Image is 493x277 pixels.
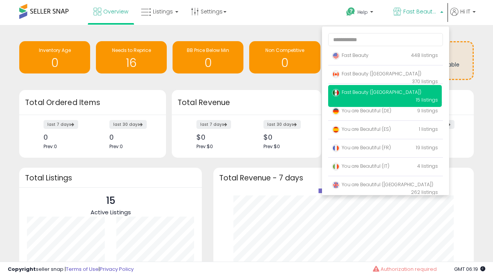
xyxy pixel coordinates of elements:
[332,126,391,132] span: You are Beautiful (ES)
[196,120,231,129] label: last 7 days
[332,163,389,169] span: You are Beautiful (IT)
[454,265,485,273] span: 2025-08-14 06:19 GMT
[411,52,438,58] span: 448 listings
[417,107,438,114] span: 9 listings
[340,1,386,25] a: Help
[332,144,391,151] span: You are Beautiful (FR)
[332,163,340,170] img: italy.png
[66,265,99,273] a: Terms of Use
[91,208,131,216] span: Active Listings
[112,47,151,53] span: Needs to Reprice
[346,7,355,17] i: Get Help
[263,143,280,150] span: Prev: $0
[249,41,320,73] a: Non Competitive 0
[332,181,433,188] span: You are Beautiful ([GEOGRAPHIC_DATA])
[196,143,213,150] span: Prev: $0
[417,163,438,169] span: 4 listings
[44,133,87,141] div: 0
[25,175,196,181] h3: Total Listings
[178,97,315,108] h3: Total Revenue
[332,70,340,78] img: canada.png
[100,265,134,273] a: Privacy Policy
[332,107,340,115] img: germany.png
[265,47,304,53] span: Non Competitive
[411,189,438,195] span: 262 listings
[263,120,301,129] label: last 30 days
[416,97,438,103] span: 15 listings
[176,57,240,69] h1: 0
[460,8,470,15] span: Hi IT
[412,78,438,85] span: 370 listings
[332,144,340,152] img: france.png
[196,133,241,141] div: $0
[450,8,476,25] a: Hi IT
[91,194,131,208] p: 15
[8,265,36,273] strong: Copyright
[332,52,340,60] img: usa.png
[25,97,160,108] h3: Total Ordered Items
[100,57,163,69] h1: 16
[96,41,167,73] a: Needs to Reprice 16
[109,133,153,141] div: 0
[332,181,340,189] img: uk.png
[332,89,421,95] span: Fast Beauty ([GEOGRAPHIC_DATA])
[332,52,369,58] span: Fast Beauty
[403,8,438,15] span: Fast Beauty ([GEOGRAPHIC_DATA])
[109,143,123,150] span: Prev: 0
[153,8,173,15] span: Listings
[263,133,308,141] div: $0
[332,107,391,114] span: You are Beautiful (DE)
[19,41,90,73] a: Inventory Age 0
[103,8,128,15] span: Overview
[332,70,421,77] span: Fast Beauty ([GEOGRAPHIC_DATA])
[219,175,468,181] h3: Total Revenue - 7 days
[332,126,340,133] img: spain.png
[8,266,134,273] div: seller snap | |
[44,120,78,129] label: last 7 days
[419,126,438,132] span: 1 listings
[253,57,316,69] h1: 0
[357,9,368,15] span: Help
[39,47,71,53] span: Inventory Age
[173,41,243,73] a: BB Price Below Min 0
[23,57,86,69] h1: 0
[416,144,438,151] span: 19 listings
[44,143,57,150] span: Prev: 0
[109,120,147,129] label: last 30 days
[187,47,229,53] span: BB Price Below Min
[332,89,340,97] img: mexico.png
